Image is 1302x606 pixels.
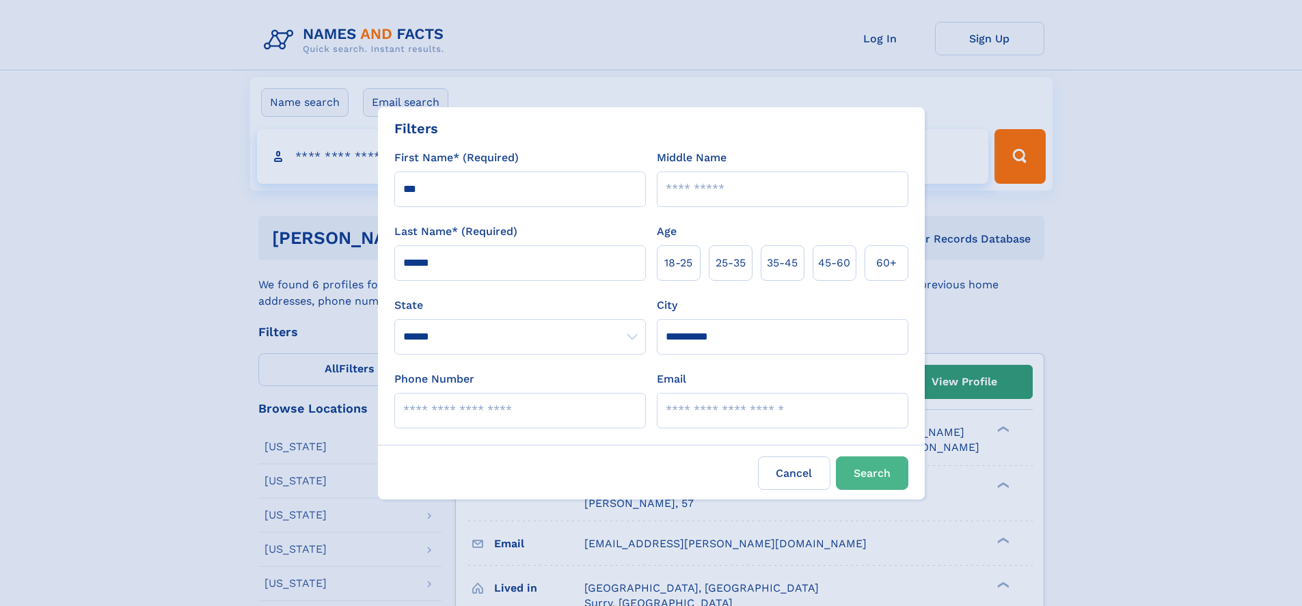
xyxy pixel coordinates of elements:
[394,150,519,166] label: First Name* (Required)
[836,456,908,490] button: Search
[394,118,438,139] div: Filters
[657,371,686,387] label: Email
[394,297,646,314] label: State
[758,456,830,490] label: Cancel
[657,297,677,314] label: City
[394,223,517,240] label: Last Name* (Required)
[394,371,474,387] label: Phone Number
[767,255,798,271] span: 35‑45
[876,255,897,271] span: 60+
[818,255,850,271] span: 45‑60
[716,255,746,271] span: 25‑35
[657,150,727,166] label: Middle Name
[664,255,692,271] span: 18‑25
[657,223,677,240] label: Age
